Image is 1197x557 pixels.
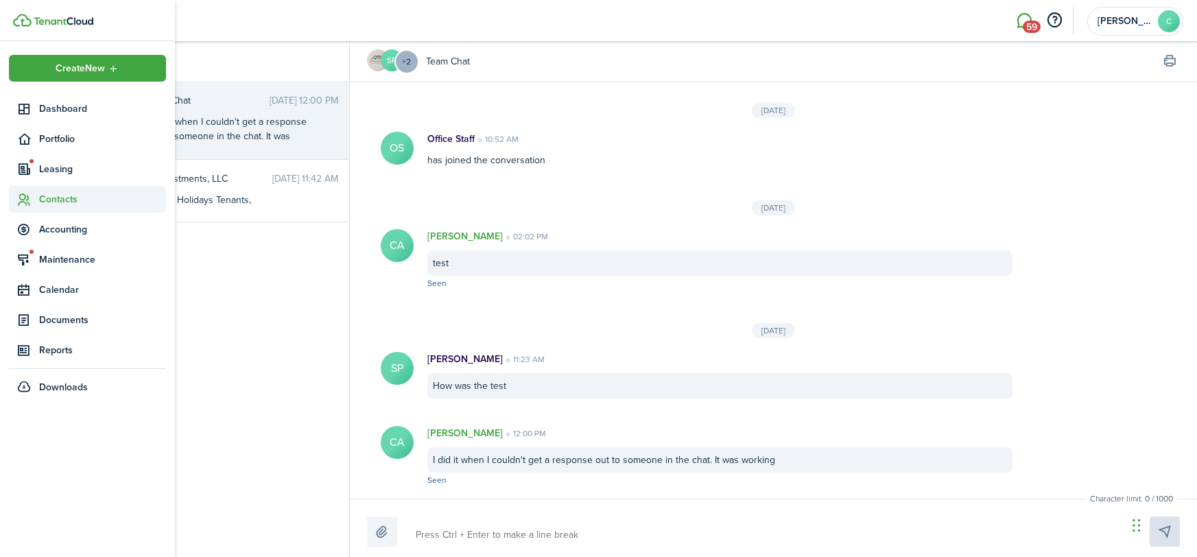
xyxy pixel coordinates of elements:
[39,192,166,206] span: Contacts
[88,41,349,82] input: search
[34,17,93,25] img: TenantCloud
[503,427,546,440] time: 12:00 PM
[427,352,503,366] p: [PERSON_NAME]
[426,54,470,69] span: Team Chat
[752,103,795,118] div: [DATE]
[9,55,166,82] button: Open menu
[1128,491,1197,557] iframe: Chat Widget
[39,222,166,237] span: Accounting
[475,133,519,145] time: 10:52 AM
[752,323,795,338] div: [DATE]
[13,14,32,27] img: TenantCloud
[39,162,166,176] span: Leasing
[427,373,1012,399] div: How was the test
[752,200,795,215] div: [DATE]
[1043,9,1067,32] button: Open resource center
[147,93,270,108] span: Team Chat
[272,171,338,186] time: [DATE] 11:42 AM
[39,343,166,357] span: Reports
[503,353,545,366] time: 11:23 AM
[9,95,166,122] a: Dashboard
[427,250,1012,276] div: test
[147,171,272,186] span: R Investments, LLC
[427,474,447,486] span: Seen
[56,64,105,73] span: Create New
[1087,493,1176,505] small: Character limit: 0 / 1000
[381,426,414,459] avatar-text: CA
[1158,10,1180,32] avatar-text: C
[503,230,548,243] time: 02:02 PM
[394,49,419,74] menu-trigger: +2
[39,132,166,146] span: Portfolio
[39,102,166,116] span: Dashboard
[381,49,403,71] avatar-text: SP
[1098,16,1152,26] span: Carrie
[381,132,414,165] avatar-text: OS
[147,115,318,158] div: I did it when I couldn't get a response out to someone in the chat. It was working
[414,132,1026,167] div: has joined the conversation
[403,49,419,74] button: Open menu
[9,337,166,364] a: Reports
[147,193,318,207] div: Happy Holidays Tenants,
[39,252,166,267] span: Maintenance
[381,352,414,385] avatar-text: SP
[1133,505,1141,546] div: Drag
[427,447,1012,473] div: I did it when I couldn't get a response out to someone in the chat. It was working
[270,93,338,108] time: [DATE] 12:00 PM
[381,229,414,262] avatar-text: CA
[39,313,166,327] span: Documents
[39,283,166,297] span: Calendar
[367,49,389,71] img: R Investments, LLC
[427,229,503,244] p: [PERSON_NAME]
[427,426,503,440] p: [PERSON_NAME]
[427,132,475,146] p: Office Staff
[39,380,88,394] span: Downloads
[1161,52,1180,71] button: Print
[427,277,447,289] span: Seen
